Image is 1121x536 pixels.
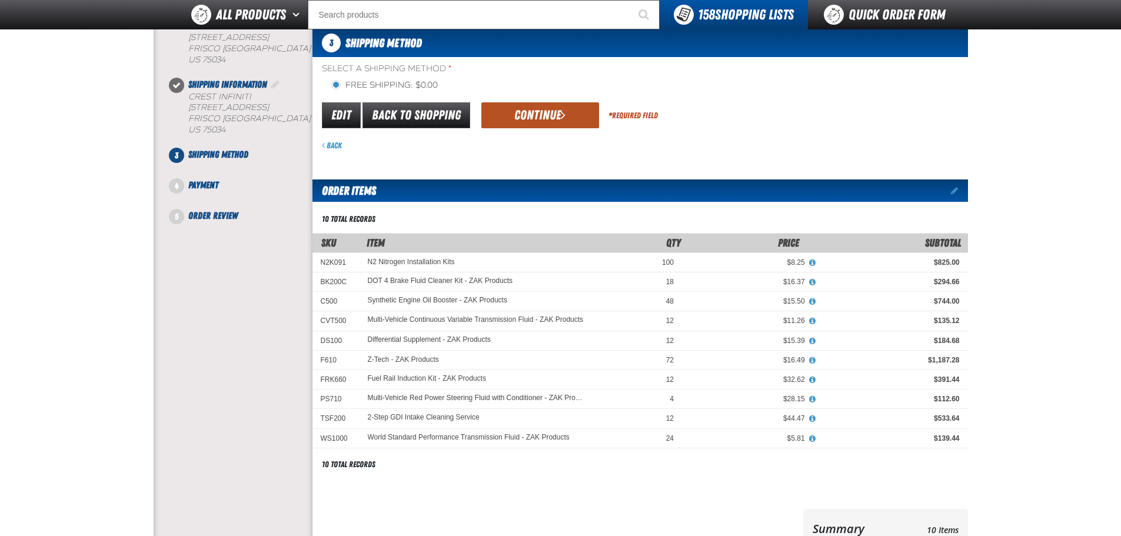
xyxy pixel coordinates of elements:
[821,336,960,345] div: $184.68
[322,141,342,150] a: Back
[821,375,960,384] div: $391.44
[177,7,312,78] li: Billing Information. Step 1 of 5. Completed
[322,102,361,128] a: Edit
[368,336,491,344] a: Differential Supplement - ZAK Products
[312,428,360,448] td: WS1000
[362,102,470,128] a: Back to Shopping
[805,375,820,385] button: View All Prices for Fuel Rail Induction Kit - ZAK Products
[368,414,480,422] a: 2-Step GDI Intake Cleaning Service
[368,316,584,324] a: Multi-Vehicle Continuous Variable Transmission Fluid - ZAK Products
[222,44,311,54] span: [GEOGRAPHIC_DATA]
[666,375,674,384] span: 12
[666,237,681,249] span: Qty
[805,316,820,327] button: View All Prices for Multi-Vehicle Continuous Variable Transmission Fluid - ZAK Products
[925,237,961,249] span: Subtotal
[805,336,820,347] button: View All Prices for Differential Supplement - ZAK Products
[312,252,360,272] td: N2K091
[690,434,805,443] div: $5.81
[666,434,674,442] span: 24
[331,80,438,91] label: Free Shipping: $0.00
[312,292,360,311] td: C500
[690,297,805,306] div: $15.50
[821,355,960,365] div: $1,187.28
[821,258,960,267] div: $825.00
[666,414,674,422] span: 12
[821,277,960,287] div: $294.66
[188,125,200,135] span: US
[188,92,251,102] span: Crest Infiniti
[188,55,200,65] span: US
[666,278,674,286] span: 18
[368,355,439,364] a: Z-Tech - ZAK Products
[368,297,507,305] a: Synthetic Engine Oil Booster - ZAK Products
[368,375,486,383] a: Fuel Rail Induction Kit - ZAK Products
[312,179,376,202] h2: Order Items
[177,148,312,178] li: Shipping Method. Step 3 of 5. Not Completed
[666,356,674,364] span: 72
[322,214,375,225] div: 10 total records
[690,316,805,325] div: $11.26
[805,355,820,366] button: View All Prices for Z-Tech - ZAK Products
[322,64,968,75] span: Select a Shipping Method
[368,394,587,402] a: Multi-Vehicle Red Power Steering Fluid with Conditioner - ZAK Products
[481,102,599,128] button: Continue
[662,258,674,267] span: 100
[321,237,336,249] a: SKU
[188,149,248,160] span: Shipping Method
[666,297,674,305] span: 48
[666,317,674,325] span: 12
[312,350,360,369] td: F610
[202,125,225,135] bdo: 75034
[270,79,281,90] a: Edit Shipping Information
[690,375,805,384] div: $32.62
[177,178,312,209] li: Payment. Step 4 of 5. Not Completed
[698,6,794,23] span: Shopping Lists
[345,36,422,50] span: Shipping Method
[216,4,286,25] span: All Products
[670,395,674,403] span: 4
[690,336,805,345] div: $15.39
[331,80,341,89] input: Free Shipping: $0.00
[821,434,960,443] div: $139.44
[698,6,715,23] strong: 158
[821,414,960,423] div: $533.64
[169,148,184,163] span: 3
[188,210,238,221] span: Order Review
[805,434,820,444] button: View All Prices for World Standard Performance Transmission Fluid - ZAK Products
[169,209,184,224] span: 5
[690,414,805,423] div: $44.47
[188,114,220,124] span: FRISCO
[312,272,360,292] td: BK200C
[169,178,184,194] span: 4
[367,237,385,249] span: Item
[188,44,220,54] span: FRISCO
[168,7,312,223] nav: Checkout steps. Current step is Shipping Method. Step 3 of 5
[690,258,805,267] div: $8.25
[312,331,360,350] td: DS100
[177,209,312,223] li: Order Review. Step 5 of 5. Not Completed
[805,297,820,307] button: View All Prices for Synthetic Engine Oil Booster - ZAK Products
[805,277,820,288] button: View All Prices for DOT 4 Brake Fluid Cleaner Kit - ZAK Products
[202,55,225,65] bdo: 75034
[778,237,799,249] span: Price
[312,311,360,331] td: CVT500
[312,389,360,409] td: PS710
[188,102,269,112] span: [STREET_ADDRESS]
[690,355,805,365] div: $16.49
[322,459,375,470] div: 10 total records
[188,79,267,90] span: Shipping Information
[188,32,269,42] span: [STREET_ADDRESS]
[222,114,311,124] span: [GEOGRAPHIC_DATA]
[805,414,820,424] button: View All Prices for 2-Step GDI Intake Cleaning Service
[805,258,820,268] button: View All Prices for N2 Nitrogen Installation Kits
[805,394,820,405] button: View All Prices for Multi-Vehicle Red Power Steering Fluid with Conditioner - ZAK Products
[322,34,341,52] span: 3
[368,434,570,442] a: World Standard Performance Transmission Fluid - ZAK Products
[177,78,312,148] li: Shipping Information. Step 2 of 5. Completed
[666,337,674,345] span: 12
[188,179,218,191] span: Payment
[821,394,960,404] div: $112.60
[312,409,360,428] td: TSF200
[312,369,360,389] td: FRK660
